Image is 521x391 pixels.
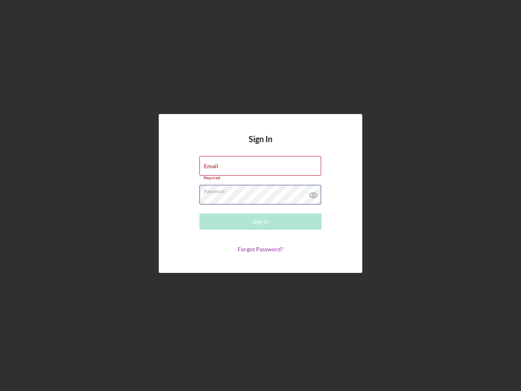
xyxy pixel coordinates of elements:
label: Email [204,163,218,169]
h4: Sign In [249,134,272,156]
div: Sign In [252,213,269,230]
a: Forgot Password? [238,246,283,253]
button: Sign In [199,213,322,230]
label: Password [204,185,321,194]
div: Required [199,176,322,180]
